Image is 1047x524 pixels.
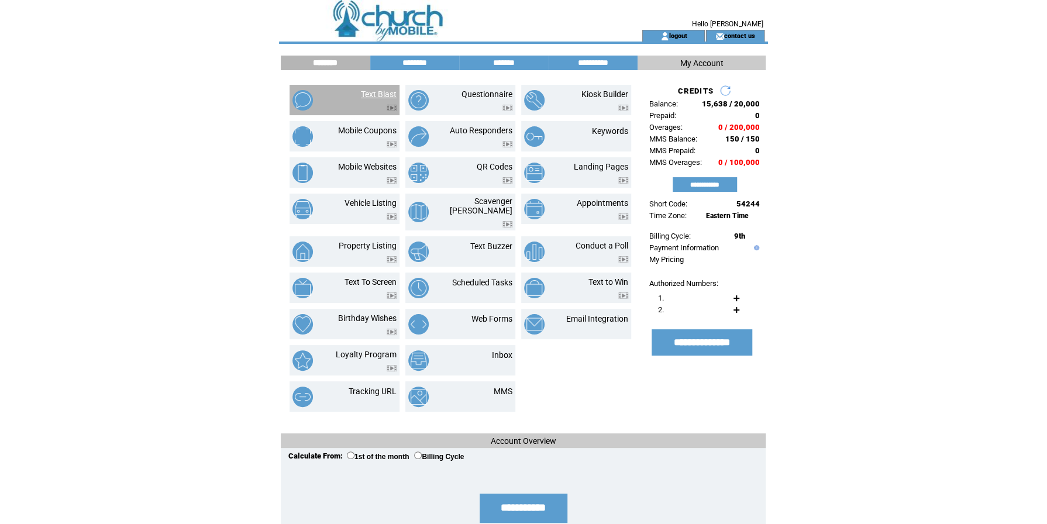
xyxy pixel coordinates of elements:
img: appointments.png [524,199,545,219]
a: Birthday Wishes [338,313,397,323]
img: mobile-websites.png [292,163,313,183]
span: Prepaid: [649,111,676,120]
img: birthday-wishes.png [292,314,313,335]
img: email-integration.png [524,314,545,335]
span: 0 / 200,000 [718,123,760,132]
span: Hello [PERSON_NAME] [692,20,763,28]
a: Inbox [492,350,512,360]
img: video.png [502,141,512,147]
a: Email Integration [566,314,628,323]
a: Conduct a Poll [576,241,628,250]
input: 1st of the month [347,451,354,459]
a: contact us [724,32,755,39]
img: video.png [387,329,397,335]
img: video.png [502,177,512,184]
img: video.png [502,221,512,227]
a: Mobile Coupons [338,126,397,135]
a: Scavenger [PERSON_NAME] [450,196,512,215]
a: My Pricing [649,255,684,264]
span: Billing Cycle: [649,232,691,240]
img: video.png [502,105,512,111]
img: text-to-screen.png [292,278,313,298]
a: Text Blast [361,89,397,99]
a: Loyalty Program [336,350,397,359]
img: questionnaire.png [408,90,429,111]
img: inbox.png [408,350,429,371]
span: 150 / 150 [725,135,760,143]
img: video.png [618,213,628,220]
img: video.png [618,177,628,184]
a: Auto Responders [450,126,512,135]
a: Vehicle Listing [345,198,397,208]
a: Text to Win [588,277,628,287]
a: Text Buzzer [470,242,512,251]
span: Calculate From: [288,451,343,460]
span: MMS Prepaid: [649,146,695,155]
img: video.png [387,177,397,184]
span: 0 [755,111,760,120]
img: video.png [387,141,397,147]
a: Text To Screen [345,277,397,287]
img: text-to-win.png [524,278,545,298]
img: contact_us_icon.gif [715,32,724,41]
img: kiosk-builder.png [524,90,545,111]
a: QR Codes [477,162,512,171]
a: Landing Pages [574,162,628,171]
span: Authorized Numbers: [649,279,718,288]
img: account_icon.gif [660,32,669,41]
span: Balance: [649,99,678,108]
img: auto-responders.png [408,126,429,147]
img: scavenger-hunt.png [408,202,429,222]
img: video.png [387,365,397,371]
img: conduct-a-poll.png [524,242,545,262]
img: mms.png [408,387,429,407]
span: 2. [658,305,664,314]
label: 1st of the month [347,453,409,461]
a: Tracking URL [349,387,397,396]
img: landing-pages.png [524,163,545,183]
a: Questionnaire [461,89,512,99]
span: MMS Balance: [649,135,697,143]
img: help.gif [751,245,759,250]
span: My Account [680,58,724,68]
img: tracking-url.png [292,387,313,407]
img: keywords.png [524,126,545,147]
img: video.png [387,105,397,111]
span: 0 / 100,000 [718,158,760,167]
span: MMS Overages: [649,158,702,167]
span: Short Code: [649,199,687,208]
span: 0 [755,146,760,155]
a: Payment Information [649,243,719,252]
span: 15,638 / 20,000 [702,99,760,108]
span: 9th [734,232,745,240]
span: 54244 [736,199,760,208]
span: Overages: [649,123,683,132]
img: video.png [618,105,628,111]
img: video.png [387,256,397,263]
a: logout [669,32,687,39]
img: vehicle-listing.png [292,199,313,219]
img: text-buzzer.png [408,242,429,262]
a: Web Forms [471,314,512,323]
a: MMS [494,387,512,396]
img: scheduled-tasks.png [408,278,429,298]
span: Account Overview [491,436,556,446]
span: 1. [658,294,664,302]
img: qr-codes.png [408,163,429,183]
img: text-blast.png [292,90,313,111]
img: loyalty-program.png [292,350,313,371]
input: Billing Cycle [414,451,422,459]
label: Billing Cycle [414,453,464,461]
span: CREDITS [678,87,714,95]
img: video.png [618,292,628,299]
a: Scheduled Tasks [452,278,512,287]
a: Mobile Websites [338,162,397,171]
a: Kiosk Builder [581,89,628,99]
a: Keywords [592,126,628,136]
img: mobile-coupons.png [292,126,313,147]
span: Eastern Time [706,212,749,220]
a: Property Listing [339,241,397,250]
a: Appointments [577,198,628,208]
img: video.png [618,256,628,263]
img: video.png [387,292,397,299]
